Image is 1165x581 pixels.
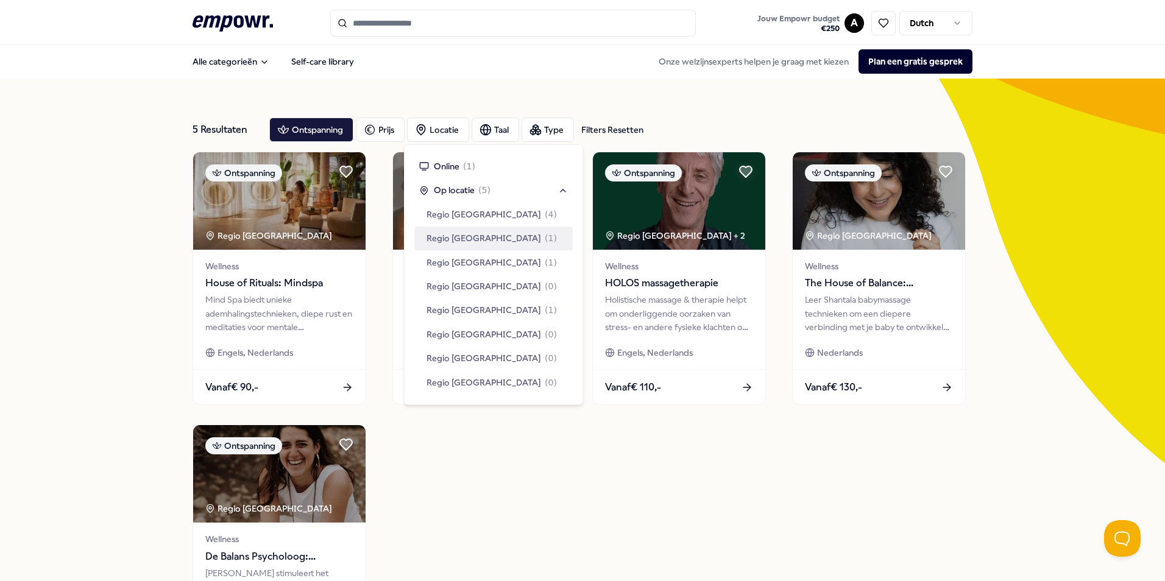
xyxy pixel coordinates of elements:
[757,24,840,33] span: € 250
[193,425,366,523] img: package image
[193,152,366,405] a: package imageOntspanningRegio [GEOGRAPHIC_DATA] WellnessHouse of Rituals: MindspaMind Spa biedt u...
[605,229,745,242] div: Regio [GEOGRAPHIC_DATA] + 2
[755,12,842,36] button: Jouw Empowr budget€250
[605,293,753,334] div: Holistische massage & therapie helpt om onderliggende oorzaken van stress- en andere fysieke klac...
[427,280,541,293] span: Regio [GEOGRAPHIC_DATA]
[805,293,953,334] div: Leer Shantala babymassage technieken om een diepere verbinding met je baby te ontwikkelen en hun ...
[859,49,972,74] button: Plan een gratis gesprek
[605,275,753,291] span: HOLOS massagetherapie
[752,10,845,36] a: Jouw Empowr budget€250
[193,152,366,250] img: package image
[183,49,279,74] button: Alle categorieën
[817,346,863,359] span: Nederlands
[545,328,557,341] span: ( 0 )
[205,229,334,242] div: Regio [GEOGRAPHIC_DATA]
[522,118,574,142] button: Type
[581,123,643,136] div: Filters Resetten
[427,256,541,269] span: Regio [GEOGRAPHIC_DATA]
[793,152,965,250] img: package image
[545,208,557,221] span: ( 4 )
[592,152,766,405] a: package imageOntspanningRegio [GEOGRAPHIC_DATA] + 2WellnessHOLOS massagetherapieHolistische massa...
[545,280,557,293] span: ( 0 )
[545,351,557,365] span: ( 0 )
[269,118,353,142] button: Ontspanning
[605,164,682,181] div: Ontspanning
[545,376,557,389] span: ( 0 )
[427,328,541,341] span: Regio [GEOGRAPHIC_DATA]
[472,118,519,142] button: Taal
[330,10,696,37] input: Search for products, categories or subcategories
[205,502,334,515] div: Regio [GEOGRAPHIC_DATA]
[393,152,565,250] img: package image
[205,164,282,181] div: Ontspanning
[392,152,566,405] a: package imageOntspanningRegio [GEOGRAPHIC_DATA] WellnessRenessence: Wellness & MindfulnessRenesse...
[545,256,557,269] span: ( 1 )
[282,49,364,74] a: Self-care library
[427,303,541,317] span: Regio [GEOGRAPHIC_DATA]
[805,229,933,242] div: Regio [GEOGRAPHIC_DATA]
[545,303,557,317] span: ( 1 )
[757,14,840,24] span: Jouw Empowr budget
[414,155,573,395] div: Suggestions
[427,208,541,221] span: Regio [GEOGRAPHIC_DATA]
[218,346,293,359] span: Engels, Nederlands
[792,152,966,405] a: package imageOntspanningRegio [GEOGRAPHIC_DATA] WellnessThe House of Balance: Babymassage aan hui...
[434,183,475,197] span: Op locatie
[805,275,953,291] span: The House of Balance: Babymassage aan huis
[205,275,353,291] span: House of Rituals: Mindspa
[805,164,882,181] div: Ontspanning
[205,532,353,546] span: Wellness
[205,437,282,454] div: Ontspanning
[427,376,541,389] span: Regio [GEOGRAPHIC_DATA]
[205,259,353,273] span: Wellness
[805,379,862,395] span: Vanaf € 130,-
[478,183,490,197] span: ( 5 )
[605,259,753,273] span: Wellness
[463,160,475,173] span: ( 1 )
[1104,520,1141,557] iframe: Help Scout Beacon - Open
[427,231,541,245] span: Regio [GEOGRAPHIC_DATA]
[205,379,258,395] span: Vanaf € 90,-
[407,118,469,142] button: Locatie
[434,160,459,173] span: Online
[605,379,661,395] span: Vanaf € 110,-
[805,259,953,273] span: Wellness
[845,13,864,33] button: A
[545,231,557,245] span: ( 1 )
[205,549,353,565] span: De Balans Psycholoog: [PERSON_NAME]
[617,346,693,359] span: Engels, Nederlands
[593,152,765,250] img: package image
[183,49,364,74] nav: Main
[649,49,972,74] div: Onze welzijnsexperts helpen je graag met kiezen
[193,118,260,142] div: 5 Resultaten
[427,351,541,365] span: Regio [GEOGRAPHIC_DATA]
[205,293,353,334] div: Mind Spa biedt unieke ademhalingstechnieken, diepe rust en meditaties voor mentale stressverlicht...
[356,118,405,142] button: Prijs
